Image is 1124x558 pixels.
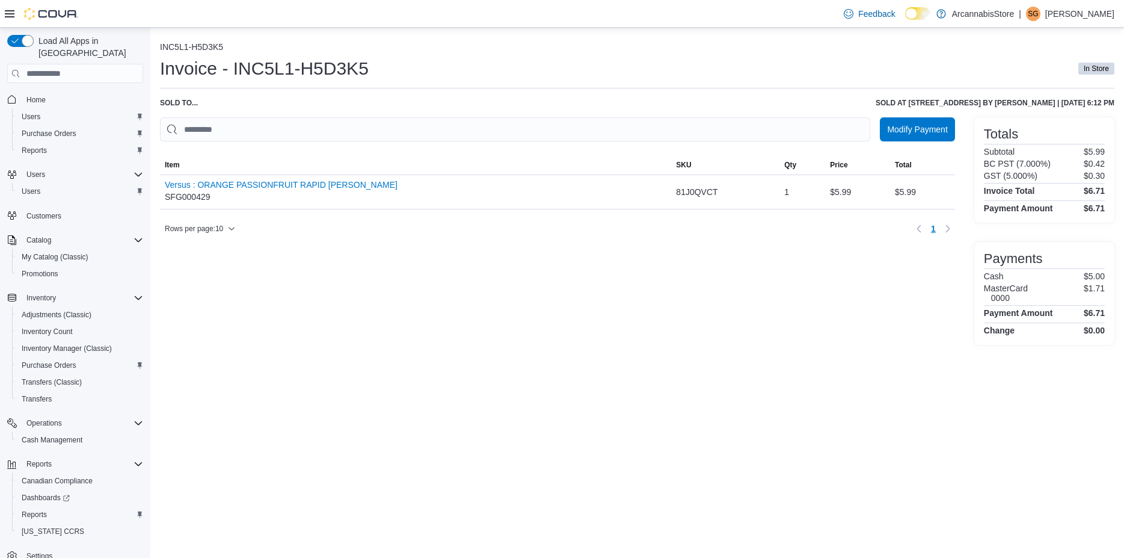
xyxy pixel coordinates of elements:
[17,250,93,264] a: My Catalog (Classic)
[22,361,76,370] span: Purchase Orders
[784,160,796,170] span: Qty
[1084,159,1105,169] p: $0.42
[17,308,143,322] span: Adjustments (Classic)
[22,527,84,536] span: [US_STATE] CCRS
[984,186,1035,196] h4: Invoice Total
[17,524,143,539] span: Washington CCRS
[17,491,75,505] a: Dashboards
[12,473,148,489] button: Canadian Compliance
[912,219,955,238] nav: Pagination for table: MemoryTable from EuiInMemoryTable
[12,391,148,408] button: Transfers
[17,358,81,373] a: Purchase Orders
[17,375,87,389] a: Transfers (Classic)
[22,457,143,471] span: Reports
[12,523,148,540] button: [US_STATE] CCRS
[22,233,56,247] button: Catalog
[22,291,143,305] span: Inventory
[1026,7,1040,21] div: Sanira Gunasekara
[160,57,369,81] h1: Invoice - INC5L1-H5D3K5
[22,129,76,138] span: Purchase Orders
[17,267,63,281] a: Promotions
[12,432,148,448] button: Cash Management
[165,180,398,204] div: SFG000429
[22,167,143,182] span: Users
[26,211,61,221] span: Customers
[671,155,779,175] button: SKU
[984,284,1028,293] h6: MasterCard
[12,357,148,374] button: Purchase Orders
[2,415,148,432] button: Operations
[941,222,955,236] button: Next page
[22,416,67,430] button: Operations
[12,183,148,200] button: Users
[17,324,143,339] span: Inventory Count
[17,341,117,356] a: Inventory Manager (Classic)
[22,233,143,247] span: Catalog
[984,326,1015,335] h4: Change
[17,267,143,281] span: Promotions
[26,418,62,428] span: Operations
[676,185,717,199] span: 81J0QVCT
[1084,284,1105,303] p: $1.71
[926,219,941,238] button: Page 1 of 1
[160,155,671,175] button: Item
[17,143,52,158] a: Reports
[17,110,143,124] span: Users
[876,98,1114,108] h6: Sold at [STREET_ADDRESS] by [PERSON_NAME] | [DATE] 6:12 PM
[12,108,148,125] button: Users
[2,166,148,183] button: Users
[160,42,1114,54] nav: An example of EuiBreadcrumbs
[984,127,1018,141] h3: Totals
[22,416,143,430] span: Operations
[2,207,148,225] button: Customers
[17,392,57,406] a: Transfers
[17,126,143,141] span: Purchase Orders
[12,323,148,340] button: Inventory Count
[12,306,148,323] button: Adjustments (Classic)
[984,147,1015,157] h6: Subtotal
[12,506,148,523] button: Reports
[12,489,148,506] a: Dashboards
[895,160,912,170] span: Total
[984,159,1051,169] h6: BC PST (7.000%)
[984,171,1037,181] h6: GST (5.000%)
[26,235,51,245] span: Catalog
[17,507,143,522] span: Reports
[22,510,47,519] span: Reports
[12,265,148,282] button: Promotions
[22,146,47,155] span: Reports
[34,35,143,59] span: Load All Apps in [GEOGRAPHIC_DATA]
[22,187,40,196] span: Users
[1019,7,1021,21] p: |
[931,223,936,235] span: 1
[952,7,1015,21] p: ArcannabisStore
[858,8,895,20] span: Feedback
[26,170,45,179] span: Users
[22,269,58,279] span: Promotions
[1084,171,1105,181] p: $0.30
[22,394,52,404] span: Transfers
[2,290,148,306] button: Inventory
[12,142,148,159] button: Reports
[1084,147,1105,157] p: $5.99
[17,392,143,406] span: Transfers
[12,249,148,265] button: My Catalog (Classic)
[12,340,148,357] button: Inventory Manager (Classic)
[26,293,56,303] span: Inventory
[26,95,46,105] span: Home
[22,435,82,445] span: Cash Management
[12,374,148,391] button: Transfers (Classic)
[1045,7,1114,21] p: [PERSON_NAME]
[22,476,93,486] span: Canadian Compliance
[825,155,890,175] button: Price
[1084,186,1105,196] h4: $6.71
[17,491,143,505] span: Dashboards
[17,341,143,356] span: Inventory Manager (Classic)
[17,308,96,322] a: Adjustments (Classic)
[160,98,198,108] div: Sold to ...
[165,224,223,234] span: Rows per page : 10
[830,160,847,170] span: Price
[22,310,91,320] span: Adjustments (Classic)
[1084,326,1105,335] h4: $0.00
